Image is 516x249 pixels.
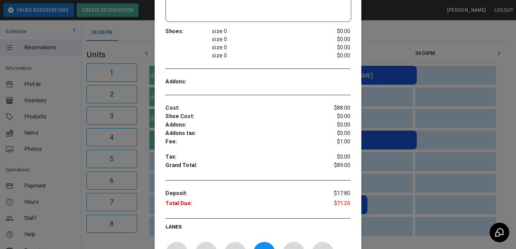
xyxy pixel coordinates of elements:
p: $0.00 [319,129,350,138]
p: $1.00 [319,138,350,146]
p: Deposit : [165,189,319,199]
p: Fee : [165,138,319,146]
p: $0.00 [319,27,350,35]
p: Shoes : [165,27,212,36]
p: size 0 [212,44,319,52]
p: $0.00 [319,35,350,44]
p: Cost : [165,104,319,112]
p: $0.00 [319,52,350,60]
p: $0.00 [319,153,350,161]
p: Addons tax : [165,129,319,138]
p: $0.00 [319,44,350,52]
p: $89.00 [319,161,350,171]
p: $0.00 [319,121,350,129]
p: size 0 [212,35,319,44]
p: LANES [165,223,350,233]
p: Total Due : [165,199,319,210]
p: Shoe Cost : [165,112,319,121]
p: Tax : [165,153,319,161]
p: Addons : [165,121,319,129]
p: $71.20 [319,199,350,210]
p: size 0 [212,27,319,35]
p: size 0 [212,52,319,60]
p: Grand Total : [165,161,319,171]
p: $88.00 [319,104,350,112]
p: $17.80 [319,189,350,199]
p: Addons : [165,78,212,86]
p: $0.00 [319,112,350,121]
